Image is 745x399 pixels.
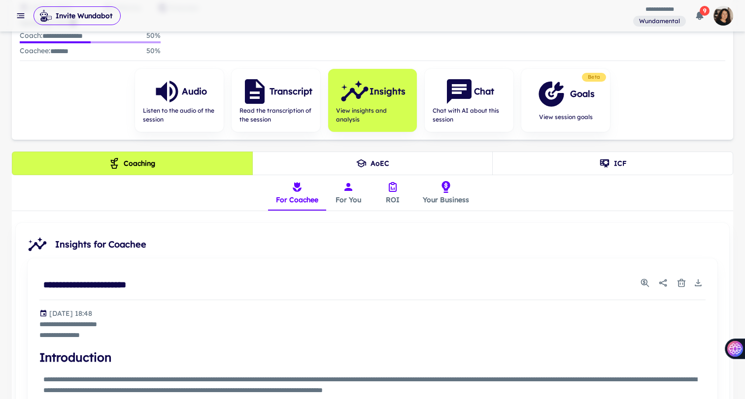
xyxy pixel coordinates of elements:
span: Chat with AI about this session [433,106,506,124]
h6: Goals [570,87,595,101]
button: Your Business [415,175,477,211]
h6: Transcript [270,85,312,98]
button: InsightsView insights and analysis [328,69,417,132]
button: GoalsView session goals [521,69,610,132]
p: 50 % [146,30,161,41]
span: You are a member of this workspace. Contact your workspace owner for assistance. [633,15,686,27]
span: Invite Wundabot to record a meeting [34,6,121,26]
span: View session goals [537,113,595,122]
button: 9 [690,6,710,26]
button: Usage Statistics [638,276,652,290]
span: Read the transcription of the session [239,106,312,124]
button: Delete [674,276,689,290]
button: AoEC [252,152,493,175]
button: Coaching [12,152,253,175]
p: 50 % [146,45,161,57]
button: Invite Wundabot [34,6,121,25]
button: Download [691,276,706,290]
span: Insights for Coachee [55,238,721,251]
div: insights tabs [268,175,477,211]
img: photoURL [713,6,733,26]
span: Listen to the audio of the session [143,106,216,124]
button: TranscriptRead the transcription of the session [232,69,320,132]
p: Generated at [49,308,92,319]
p: Coachee : [20,45,68,57]
span: Wundamental [635,17,684,26]
button: Share report [654,274,672,292]
h6: Audio [182,85,207,98]
span: View insights and analysis [336,106,409,124]
button: AudioListen to the audio of the session [135,69,224,132]
button: For Coachee [268,175,326,211]
button: For You [326,175,371,211]
button: ROI [371,175,415,211]
div: theme selection [12,152,733,175]
h6: Chat [474,85,494,98]
p: Coach : [20,30,83,41]
h4: Introduction [39,348,706,366]
span: Beta [584,73,604,81]
span: 9 [700,6,710,16]
button: ICF [492,152,733,175]
h6: Insights [370,85,406,98]
button: ChatChat with AI about this session [425,69,513,132]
